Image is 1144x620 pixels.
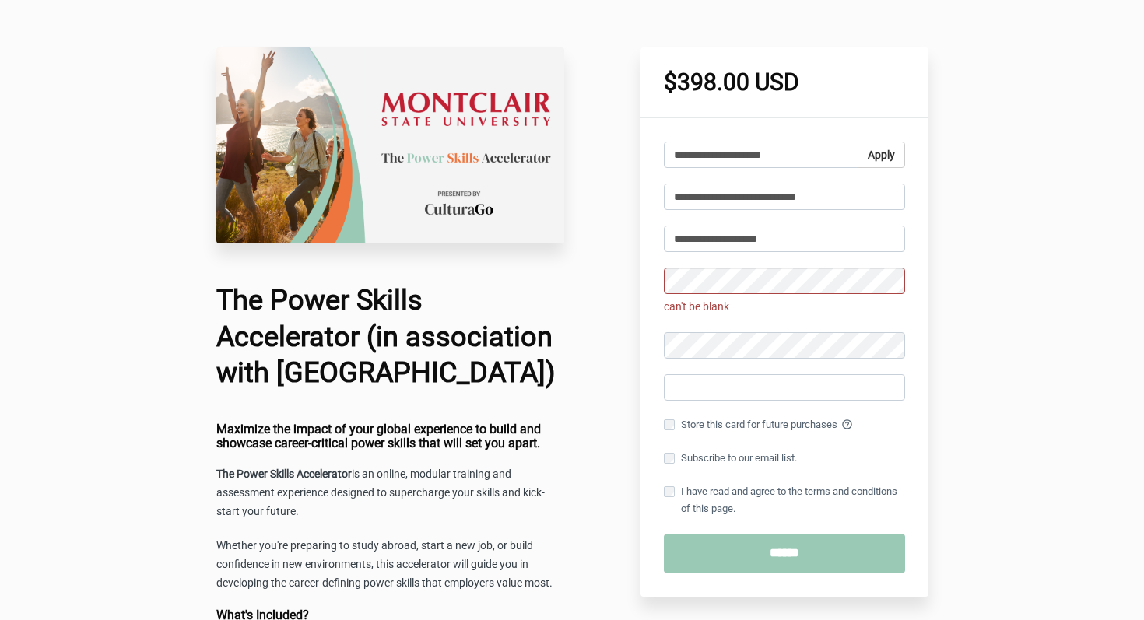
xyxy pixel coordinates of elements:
[216,422,565,450] h4: Maximize the impact of your global experience to build and showcase career-critical power skills ...
[664,416,905,433] label: Store this card for future purchases
[664,483,905,517] label: I have read and agree to the terms and conditions of this page.
[664,71,905,94] h1: $398.00 USD
[664,453,675,464] input: Subscribe to our email list.
[664,298,905,317] span: can't be blank
[216,47,565,243] img: 22c75da-26a4-67b4-fa6d-d7146dedb322_Montclair.png
[664,419,675,430] input: Store this card for future purchases
[664,450,797,467] label: Subscribe to our email list.
[216,468,352,480] strong: The Power Skills Accelerator
[858,142,905,168] button: Apply
[216,537,565,593] p: Whether you're preparing to study abroad, start a new job, or build confidence in new environment...
[216,465,565,521] p: is an online, modular training and assessment experience designed to supercharge your skills and ...
[664,486,675,497] input: I have read and agree to the terms and conditions of this page.
[672,375,897,403] iframe: Secure card payment input frame
[216,282,565,391] h1: The Power Skills Accelerator (in association with [GEOGRAPHIC_DATA])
